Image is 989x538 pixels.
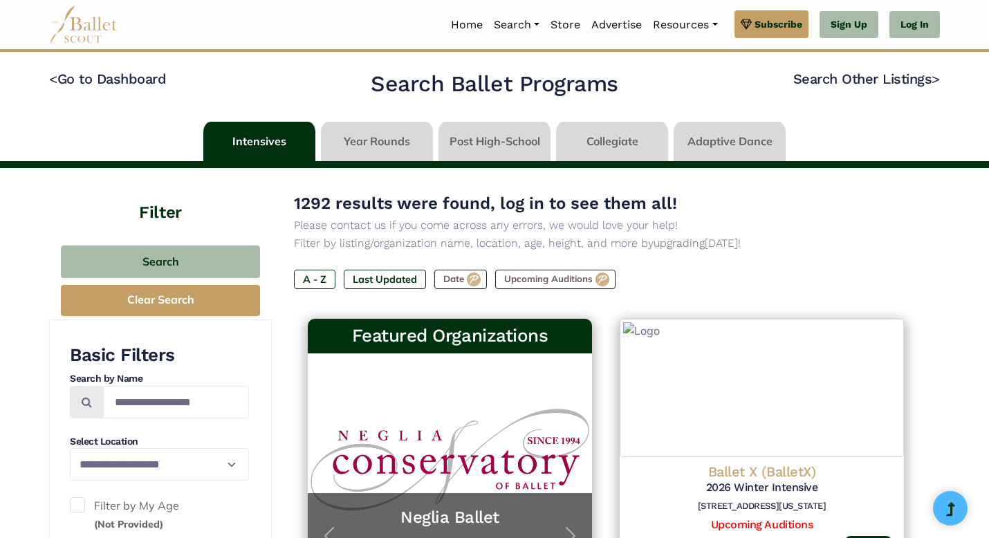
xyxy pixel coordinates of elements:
[631,501,893,512] h6: [STREET_ADDRESS][US_STATE]
[755,17,802,32] span: Subscribe
[647,10,723,39] a: Resources
[49,168,272,225] h4: Filter
[49,70,57,87] code: <
[294,234,918,252] p: Filter by listing/organization name, location, age, height, and more by [DATE]!
[671,122,788,161] li: Adaptive Dance
[70,344,249,367] h3: Basic Filters
[436,122,553,161] li: Post High-School
[61,285,260,316] button: Clear Search
[322,507,578,528] a: Neglia Ballet
[70,435,249,449] h4: Select Location
[49,71,166,87] a: <Go to Dashboard
[741,17,752,32] img: gem.svg
[434,270,487,289] label: Date
[103,386,249,418] input: Search by names...
[553,122,671,161] li: Collegiate
[620,319,904,457] img: Logo
[586,10,647,39] a: Advertise
[344,270,426,289] label: Last Updated
[319,324,581,348] h3: Featured Organizations
[631,481,893,495] h5: 2026 Winter Intensive
[932,70,940,87] code: >
[793,71,940,87] a: Search Other Listings>
[294,194,677,213] span: 1292 results were found, log in to see them all!
[70,372,249,386] h4: Search by Name
[318,122,436,161] li: Year Rounds
[631,463,893,481] h4: Ballet X (BalletX)
[61,245,260,278] button: Search
[445,10,488,39] a: Home
[70,497,249,532] label: Filter by My Age
[294,216,918,234] p: Please contact us if you come across any errors, we would love your help!
[734,10,808,38] a: Subscribe
[201,122,318,161] li: Intensives
[545,10,586,39] a: Store
[495,270,616,289] label: Upcoming Auditions
[94,518,163,530] small: (Not Provided)
[488,10,545,39] a: Search
[654,236,705,250] a: upgrading
[711,518,813,531] a: Upcoming Auditions
[371,70,618,99] h2: Search Ballet Programs
[294,270,335,289] label: A - Z
[889,11,940,39] a: Log In
[820,11,878,39] a: Sign Up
